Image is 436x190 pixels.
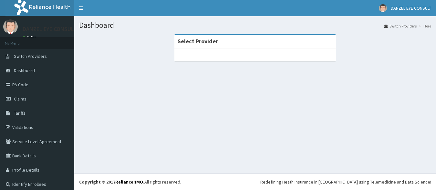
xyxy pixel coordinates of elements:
a: RelianceHMO [115,179,143,185]
span: DANZEL EYE CONSULT [391,5,431,11]
h1: Dashboard [79,21,431,29]
strong: Select Provider [178,37,218,45]
span: Dashboard [14,68,35,73]
footer: All rights reserved. [74,174,436,190]
p: DANZEL EYE CONSULT [23,26,77,32]
img: User Image [379,4,387,12]
li: Here [417,23,431,29]
a: Switch Providers [384,23,417,29]
span: Claims [14,96,26,102]
span: Tariffs [14,110,26,116]
strong: Copyright © 2017 . [79,179,144,185]
img: User Image [3,19,18,34]
span: Switch Providers [14,53,47,59]
a: Online [23,35,38,40]
div: Redefining Heath Insurance in [GEOGRAPHIC_DATA] using Telemedicine and Data Science! [260,179,431,185]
